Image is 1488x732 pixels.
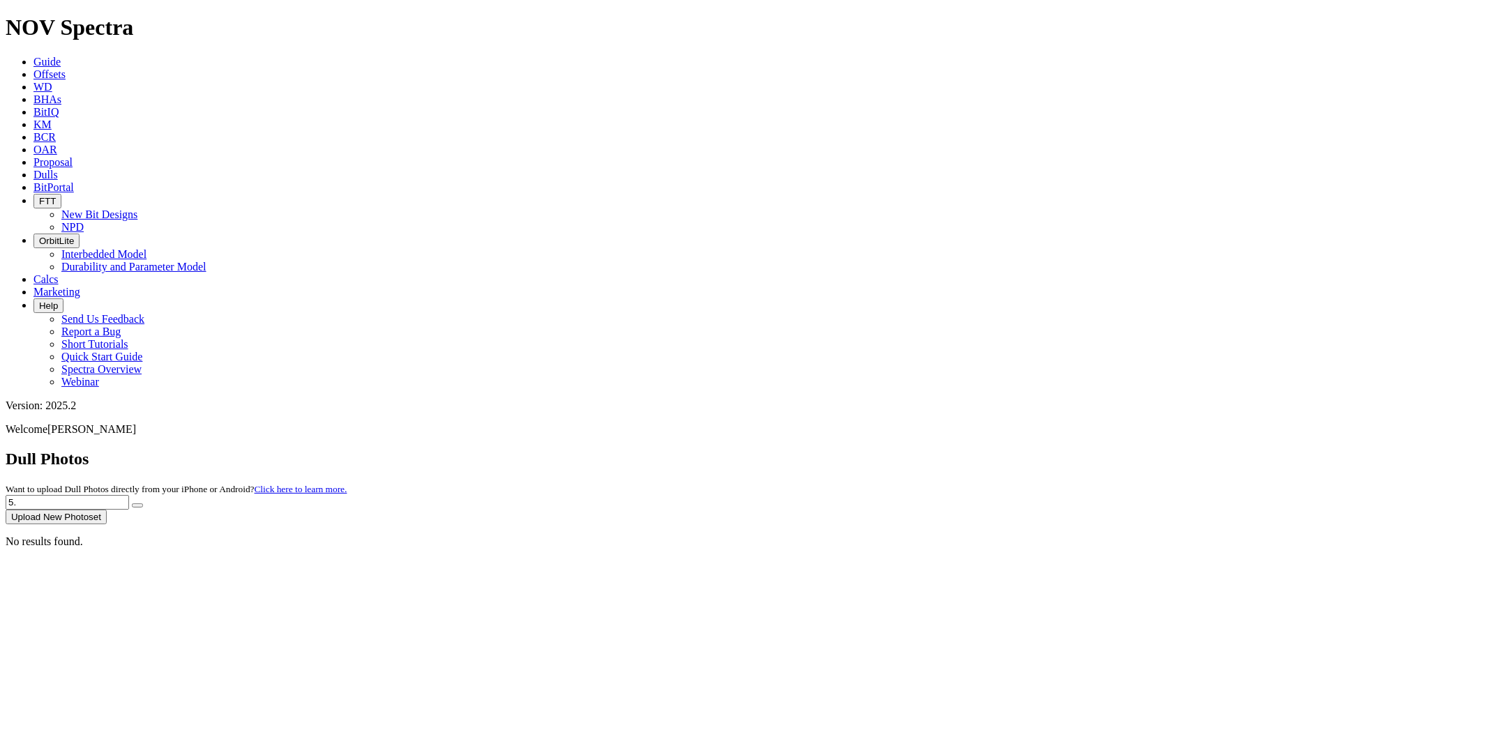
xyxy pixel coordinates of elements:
button: FTT [33,194,61,208]
a: Durability and Parameter Model [61,261,206,273]
a: Spectra Overview [61,363,142,375]
p: No results found. [6,535,1482,548]
a: Interbedded Model [61,248,146,260]
a: Guide [33,56,61,68]
span: [PERSON_NAME] [47,423,136,435]
a: BHAs [33,93,61,105]
span: Help [39,300,58,311]
a: BCR [33,131,56,143]
a: Report a Bug [61,326,121,337]
a: KM [33,119,52,130]
a: Click here to learn more. [255,484,347,494]
a: NPD [61,221,84,233]
a: Proposal [33,156,73,168]
a: Short Tutorials [61,338,128,350]
a: Quick Start Guide [61,351,142,363]
h2: Dull Photos [6,450,1482,468]
input: Search Serial Number [6,495,129,510]
a: Calcs [33,273,59,285]
a: Offsets [33,68,66,80]
a: New Bit Designs [61,208,137,220]
h1: NOV Spectra [6,15,1482,40]
span: FTT [39,196,56,206]
button: Upload New Photoset [6,510,107,524]
a: Webinar [61,376,99,388]
small: Want to upload Dull Photos directly from your iPhone or Android? [6,484,347,494]
a: Marketing [33,286,80,298]
a: BitPortal [33,181,74,193]
span: OrbitLite [39,236,74,246]
button: OrbitLite [33,234,80,248]
a: Dulls [33,169,58,181]
a: Send Us Feedback [61,313,144,325]
p: Welcome [6,423,1482,436]
a: BitIQ [33,106,59,118]
a: WD [33,81,52,93]
button: Help [33,298,63,313]
a: OAR [33,144,57,155]
div: Version: 2025.2 [6,399,1482,412]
